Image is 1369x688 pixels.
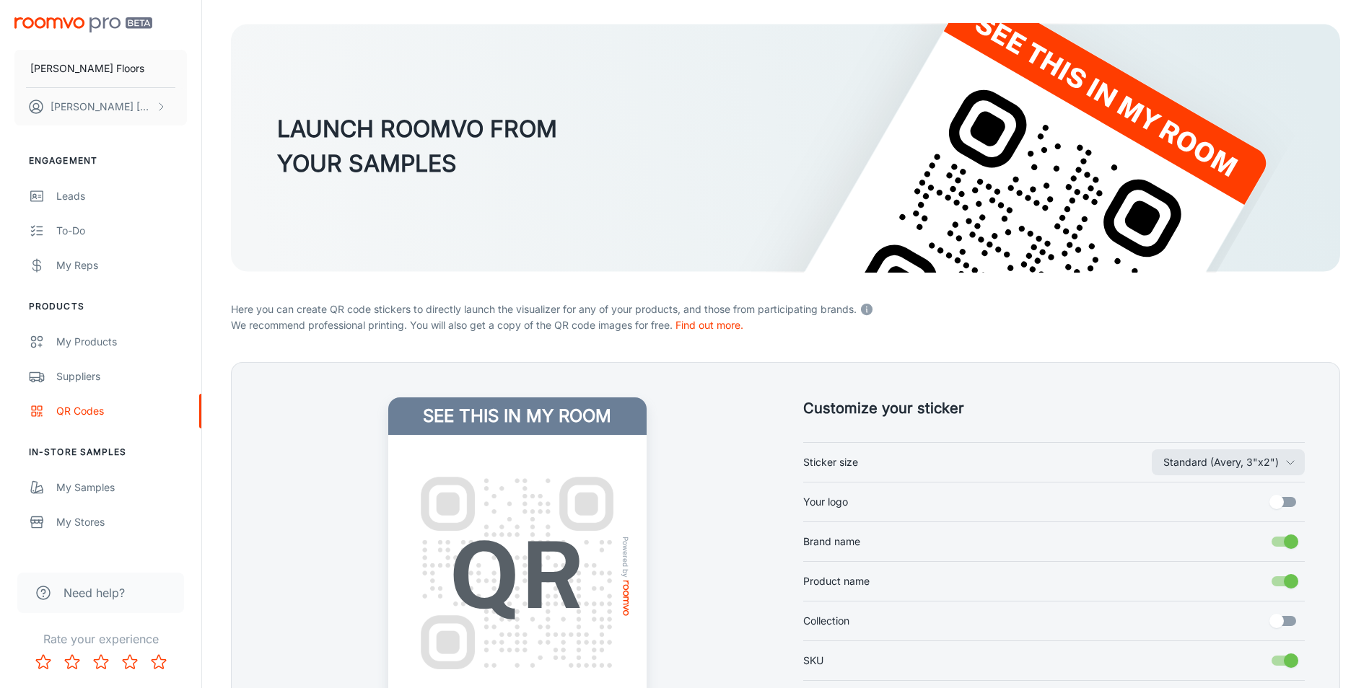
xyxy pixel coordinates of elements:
button: Rate 1 star [29,648,58,676]
button: Sticker size [1152,449,1305,475]
h4: See this in my room [388,397,647,435]
div: My Stores [56,514,187,530]
p: Rate your experience [12,630,190,648]
span: Need help? [64,584,125,601]
p: Here you can create QR code stickers to directly launch the visualizer for any of your products, ... [231,299,1340,317]
h3: LAUNCH ROOMVO FROM YOUR SAMPLES [277,112,557,181]
button: Rate 4 star [115,648,144,676]
p: [PERSON_NAME] [PERSON_NAME] [51,99,152,115]
p: [PERSON_NAME] Floors [30,61,144,76]
span: Collection [803,613,849,629]
span: Powered by [618,536,633,577]
div: My Reps [56,257,187,273]
div: My Products [56,334,187,350]
span: Product name [803,573,870,589]
span: Sticker size [803,454,858,470]
span: Your logo [803,494,848,510]
img: roomvo [623,580,629,615]
span: Brand name [803,534,860,550]
button: Rate 3 star [87,648,115,676]
button: Rate 2 star [58,648,87,676]
div: My Samples [56,480,187,495]
a: Find out more. [675,319,743,331]
div: QR Codes [56,403,187,419]
img: Roomvo PRO Beta [14,17,152,32]
h5: Customize your sticker [803,397,1305,419]
p: We recommend professional printing. You will also get a copy of the QR code images for free. [231,317,1340,333]
div: Suppliers [56,369,187,384]
button: [PERSON_NAME] Floors [14,50,187,87]
button: [PERSON_NAME] [PERSON_NAME] [14,88,187,125]
div: Leads [56,188,187,204]
img: QR Code Example [406,462,629,685]
div: To-do [56,223,187,239]
button: Rate 5 star [144,648,173,676]
span: SKU [803,653,823,669]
